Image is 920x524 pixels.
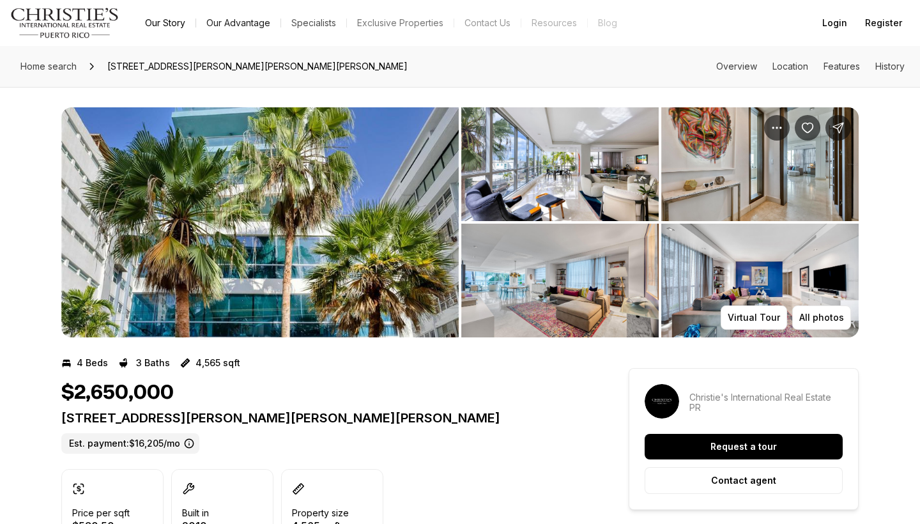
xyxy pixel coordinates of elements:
a: Specialists [281,14,346,32]
a: Skip to: History [875,61,905,72]
button: Login [815,10,855,36]
button: Share Property: 7 MANUEL RODRIGUEZ SERRA ST #2 [825,115,851,141]
p: All photos [799,312,844,323]
button: Virtual Tour [721,305,787,330]
button: All photos [792,305,851,330]
p: 3 Baths [136,358,170,368]
button: View image gallery [61,107,459,337]
label: Est. payment: $16,205/mo [61,433,199,454]
div: Listing Photos [61,107,859,337]
p: 4,565 sqft [195,358,240,368]
p: Request a tour [710,442,777,452]
button: Save Property: 7 MANUEL RODRIGUEZ SERRA ST #2 [795,115,820,141]
p: Virtual Tour [728,312,780,323]
p: Christie's International Real Estate PR [689,392,843,413]
a: Skip to: Location [772,61,808,72]
li: 1 of 7 [61,107,459,337]
a: Blog [588,14,627,32]
a: Resources [521,14,587,32]
span: Home search [20,61,77,72]
button: View image gallery [661,224,859,337]
span: Register [865,18,902,28]
a: Home search [15,56,82,77]
button: Contact Us [454,14,521,32]
button: View image gallery [661,107,859,221]
a: Our Story [135,14,195,32]
li: 2 of 7 [461,107,859,337]
a: Skip to: Features [824,61,860,72]
p: Property size [292,508,349,518]
span: Login [822,18,847,28]
span: [STREET_ADDRESS][PERSON_NAME][PERSON_NAME][PERSON_NAME] [102,56,413,77]
nav: Page section menu [716,61,905,72]
p: Contact agent [711,475,776,486]
p: 4 Beds [77,358,108,368]
button: View image gallery [461,224,659,337]
button: 3 Baths [118,353,170,373]
button: Property options [764,115,790,141]
button: Request a tour [645,434,843,459]
button: Register [857,10,910,36]
h1: $2,650,000 [61,381,174,405]
a: Skip to: Overview [716,61,757,72]
p: Built in [182,508,209,518]
button: Contact agent [645,467,843,494]
p: [STREET_ADDRESS][PERSON_NAME][PERSON_NAME][PERSON_NAME] [61,410,583,426]
a: Exclusive Properties [347,14,454,32]
button: View image gallery [461,107,659,221]
p: Price per sqft [72,508,130,518]
img: logo [10,8,119,38]
a: Our Advantage [196,14,280,32]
